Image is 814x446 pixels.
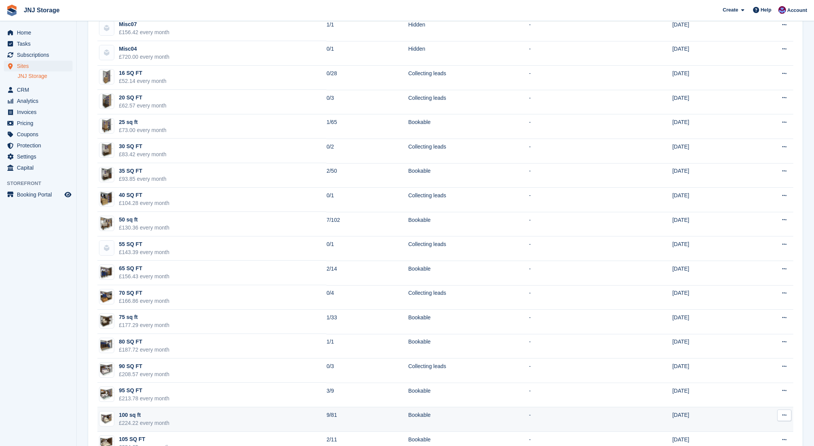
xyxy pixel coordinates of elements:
[119,118,166,126] div: 25 sq ft
[119,370,170,378] div: £208.57 every month
[119,224,170,232] div: £130.36 every month
[17,61,63,71] span: Sites
[672,212,742,236] td: [DATE]
[99,216,114,231] img: Website-50-SQ-FT-980x973%20(1).png
[7,180,76,187] span: Storefront
[408,358,529,383] td: Collecting leads
[119,94,166,102] div: 20 SQ FT
[408,212,529,236] td: Bookable
[326,407,408,432] td: 9/81
[17,162,63,173] span: Capital
[21,4,63,17] a: JNJ Storage
[326,188,408,212] td: 0/1
[119,346,170,354] div: £187.72 every month
[529,163,620,188] td: -
[17,140,63,151] span: Protection
[119,77,166,85] div: £52.14 every month
[408,407,529,432] td: Bookable
[99,45,114,60] img: blank-unit-type-icon-ffbac7b88ba66c5e286b0e438baccc4b9c83835d4c34f86887a83fc20ec27e7b.svg
[4,50,73,60] a: menu
[408,17,529,41] td: Hidden
[529,41,620,66] td: -
[119,28,170,36] div: £156.42 every month
[326,41,408,66] td: 0/1
[529,188,620,212] td: -
[4,61,73,71] a: menu
[4,96,73,106] a: menu
[119,273,170,281] div: £156.43 every month
[99,363,114,376] img: Website-90-SQ-FT-980x865.png
[672,261,742,285] td: [DATE]
[119,264,170,273] div: 65 SQ FT
[6,5,18,16] img: stora-icon-8386f47178a22dfd0bd8f6a31ec36ba5ce8667c1dd55bd0f319d3a0aa187defe.svg
[119,419,170,427] div: £224.22 every month
[119,387,170,395] div: 95 SQ FT
[326,163,408,188] td: 2/50
[529,358,620,383] td: -
[326,17,408,41] td: 1/1
[326,114,408,139] td: 1/65
[119,362,170,370] div: 90 SQ FT
[529,114,620,139] td: -
[326,383,408,407] td: 3/9
[63,190,73,199] a: Preview store
[408,310,529,334] td: Bookable
[4,151,73,162] a: menu
[119,199,170,207] div: £104.28 every month
[672,358,742,383] td: [DATE]
[4,27,73,38] a: menu
[99,241,114,255] img: blank-unit-type-icon-ffbac7b88ba66c5e286b0e438baccc4b9c83835d4c34f86887a83fc20ec27e7b.svg
[4,140,73,151] a: menu
[4,84,73,95] a: menu
[99,143,114,157] img: Website-30-SQ-FT-980x974.png
[408,334,529,358] td: Bookable
[119,53,170,61] div: £720.00 every month
[99,167,114,182] img: Website-35-SQ-FT-1-980x973.png
[119,102,166,110] div: £62.57 every month
[672,334,742,358] td: [DATE]
[4,129,73,140] a: menu
[4,162,73,173] a: menu
[17,96,63,106] span: Analytics
[761,6,771,14] span: Help
[672,163,742,188] td: [DATE]
[119,338,170,346] div: 80 SQ FT
[672,236,742,261] td: [DATE]
[723,6,738,14] span: Create
[408,236,529,261] td: Collecting leads
[672,139,742,163] td: [DATE]
[326,285,408,310] td: 0/4
[119,216,170,224] div: 50 sq ft
[529,90,620,114] td: -
[326,334,408,358] td: 1/1
[100,118,113,134] img: Website-25-SQ-FT-1-e1614006203426-867x1024.png
[119,411,170,419] div: 100 sq ft
[101,94,113,109] img: Website-20-SQ-FT-1-849x1024.png
[408,66,529,90] td: Collecting leads
[326,310,408,334] td: 1/33
[672,66,742,90] td: [DATE]
[529,261,620,285] td: -
[119,167,166,175] div: 35 SQ FT
[672,90,742,114] td: [DATE]
[326,66,408,90] td: 0/28
[101,69,112,84] img: Website-16-SQ-FT-e1614004433711-761x1024.png
[17,151,63,162] span: Settings
[99,314,114,327] img: Website-75-SQ-FT-980x891.png
[17,189,63,200] span: Booking Portal
[18,73,73,80] a: JNJ Storage
[672,407,742,432] td: [DATE]
[408,90,529,114] td: Collecting leads
[17,107,63,117] span: Invoices
[99,290,114,303] img: Website-70-SQ-FT-980x918.png
[408,139,529,163] td: Collecting leads
[119,313,170,321] div: 75 sq ft
[326,212,408,236] td: 7/102
[787,7,807,14] span: Account
[17,38,63,49] span: Tasks
[408,261,529,285] td: Bookable
[672,114,742,139] td: [DATE]
[408,41,529,66] td: Hidden
[119,20,170,28] div: Misc07
[408,163,529,188] td: Bookable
